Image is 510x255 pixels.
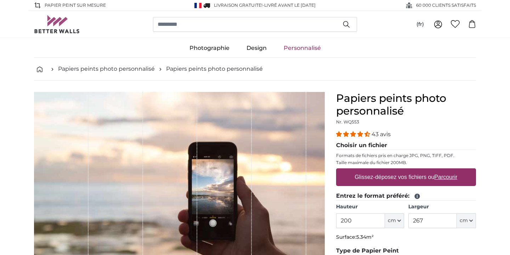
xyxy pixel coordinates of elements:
[385,213,404,228] button: cm
[264,2,316,8] span: Livré avant le [DATE]
[336,119,359,124] span: Nr. WQ553
[214,2,262,8] span: Livraison GRATUITE!
[336,131,372,138] span: 4.40 stars
[435,174,458,180] u: Parcourir
[181,39,238,57] a: Photographie
[352,170,460,184] label: Glissez-déposez vos fichiers ou
[275,39,329,57] a: Personnalisé
[34,58,476,81] nav: breadcrumbs
[408,203,476,210] label: Largeur
[166,65,263,73] a: Papiers peints photo personnalisé
[262,2,316,8] span: -
[460,217,468,224] span: cm
[45,2,106,8] span: Papier peint sur mesure
[336,192,476,201] legend: Entrez le format préféré:
[411,18,430,31] button: (fr)
[58,65,155,73] a: Papiers peints photo personnalisé
[336,203,404,210] label: Hauteur
[356,234,374,240] span: 5.34m²
[416,2,476,8] span: 60 000 CLIENTS SATISFAITS
[238,39,275,57] a: Design
[336,160,476,166] p: Taille maximale du fichier 200MB.
[336,234,476,241] p: Surface:
[336,141,476,150] legend: Choisir un fichier
[388,217,396,224] span: cm
[336,92,476,117] h1: Papiers peints photo personnalisé
[194,3,202,8] img: France
[336,153,476,158] p: Formats de fichiers pris en charge JPG, PNG, TIFF, PDF.
[34,15,80,33] img: Betterwalls
[457,213,476,228] button: cm
[372,131,391,138] span: 43 avis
